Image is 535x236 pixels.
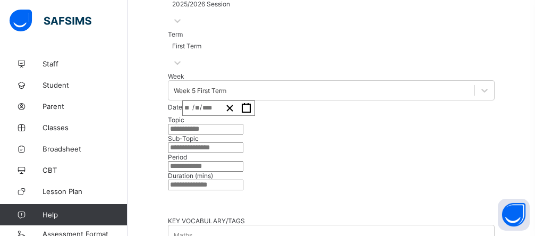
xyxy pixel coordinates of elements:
label: Topic [168,116,184,124]
span: Lesson Plan [43,187,128,196]
div: First Term [172,42,201,50]
span: Student [43,81,128,89]
span: Parent [43,102,128,111]
label: Period [168,153,187,161]
span: Broadsheet [43,145,128,153]
span: Help [43,210,127,219]
div: Week 5 First Term [174,87,226,95]
span: / [200,103,202,112]
span: Classes [43,123,128,132]
label: Duration (mins) [168,172,213,180]
img: safsims [10,10,91,32]
span: Term [168,30,183,38]
span: Date [168,103,182,111]
span: Week [168,72,184,80]
span: / [192,103,194,112]
button: Open asap [498,199,530,231]
span: Staff [43,60,128,68]
span: CBT [43,166,128,174]
label: Sub-Topic [168,134,199,142]
span: KEY VOCABULARY/TAGS [168,217,245,225]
